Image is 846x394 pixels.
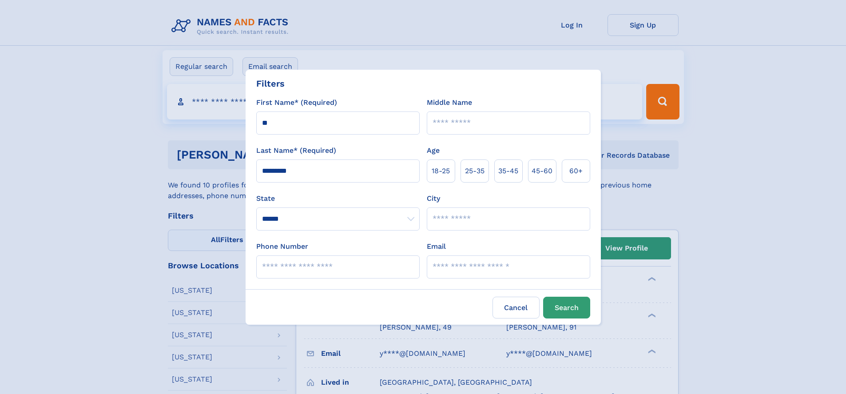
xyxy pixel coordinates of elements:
[532,166,552,176] span: 45‑60
[427,241,446,252] label: Email
[427,97,472,108] label: Middle Name
[493,297,540,318] label: Cancel
[569,166,583,176] span: 60+
[543,297,590,318] button: Search
[432,166,450,176] span: 18‑25
[427,193,440,204] label: City
[256,77,285,90] div: Filters
[256,241,308,252] label: Phone Number
[465,166,485,176] span: 25‑35
[256,193,420,204] label: State
[427,145,440,156] label: Age
[256,145,336,156] label: Last Name* (Required)
[256,97,337,108] label: First Name* (Required)
[498,166,518,176] span: 35‑45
